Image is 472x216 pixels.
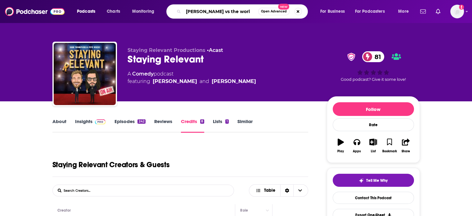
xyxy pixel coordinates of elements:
[327,47,420,86] div: verified Badge81Good podcast? Give it some love!
[128,70,256,85] div: A podcast
[132,7,154,16] span: Monitoring
[345,53,357,61] img: verified Badge
[264,188,275,193] span: Table
[433,6,443,17] a: Show notifications dropdown
[418,6,428,17] a: Show notifications dropdown
[114,118,145,133] a: Episodes242
[172,4,314,19] div: Search podcasts, credits, & more...
[213,118,228,133] a: Lists1
[209,47,223,53] a: Acast
[5,6,65,17] img: Podchaser - Follow, Share and Rate Podcasts
[57,207,71,214] div: Creator
[128,7,162,16] button: open menu
[128,78,256,85] span: featuring
[200,119,204,124] div: 8
[200,78,209,85] span: and
[95,119,106,124] img: Podchaser Pro
[341,77,406,82] span: Good podcast? Give it some love!
[316,7,353,16] button: open menu
[240,207,249,214] div: Role
[402,149,410,153] div: Share
[263,207,271,214] button: Column Actions
[351,7,394,16] button: open menu
[333,102,414,116] button: Follow
[52,160,170,169] h1: Staying Relevant Creators & Guests
[280,185,293,196] div: Sort Direction
[368,51,384,62] span: 81
[398,7,409,16] span: More
[52,118,66,133] a: About
[450,5,464,18] img: User Profile
[75,118,106,133] a: InsightsPodchaser Pro
[333,174,414,187] button: tell me why sparkleTell Me Why
[128,47,205,53] span: Staying Relevant Productions
[137,119,145,124] div: 242
[261,10,287,13] span: Open Advanced
[212,78,256,85] a: Sam Thompson
[355,7,385,16] span: For Podcasters
[107,7,120,16] span: Charts
[333,135,349,157] button: Play
[371,149,376,153] div: List
[225,119,228,124] div: 1
[154,118,172,133] a: Reviews
[359,178,364,183] img: tell me why sparkle
[450,5,464,18] button: Show profile menu
[398,135,414,157] button: Share
[73,7,103,16] button: open menu
[54,43,116,105] img: Staying Relevant
[153,78,197,85] a: Pete Wicks
[278,4,289,10] span: New
[237,118,253,133] a: Similar
[207,47,223,53] span: •
[132,71,154,77] a: Comedy
[362,51,384,62] a: 81
[349,135,365,157] button: Apps
[394,7,416,16] button: open menu
[181,118,204,133] a: Credits8
[103,7,124,16] a: Charts
[366,178,388,183] span: Tell Me Why
[320,7,345,16] span: For Business
[381,135,398,157] button: Bookmark
[365,135,381,157] button: List
[333,118,414,131] div: Rate
[450,5,464,18] span: Logged in as Naomiumusic
[333,192,414,204] a: Contact This Podcast
[459,5,464,10] svg: Add a profile image
[337,149,344,153] div: Play
[258,8,290,15] button: Open AdvancedNew
[382,149,397,153] div: Bookmark
[353,149,361,153] div: Apps
[77,7,95,16] span: Podcasts
[183,7,258,16] input: Search podcasts, credits, & more...
[249,184,308,197] button: Choose View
